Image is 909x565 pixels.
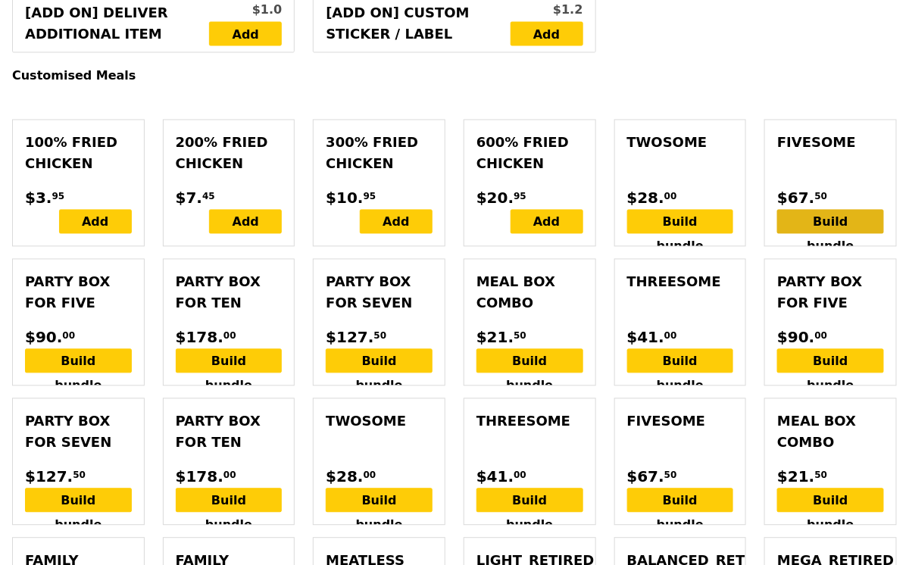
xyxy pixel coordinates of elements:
span: $28. [627,187,664,210]
span: 50 [815,191,828,203]
span: 00 [364,470,376,482]
span: 00 [514,470,526,482]
div: 600% Fried Chicken [476,133,583,175]
div: Add [59,210,132,234]
span: $21. [777,466,814,489]
span: 00 [223,330,236,342]
div: Party Box for Seven [25,411,132,454]
span: $127. [326,326,373,349]
div: Build bundle [25,349,132,373]
div: Build bundle [777,349,884,373]
span: $178. [176,466,223,489]
div: Build bundle [176,349,283,373]
div: Build bundle [777,489,884,513]
span: $67. [627,466,664,489]
span: $178. [176,326,223,349]
span: 50 [514,330,526,342]
a: Add [511,22,583,46]
span: 95 [514,191,526,203]
div: Party Box for Five [25,272,132,314]
div: Build bundle [627,489,734,513]
div: 100% Fried Chicken [25,133,132,175]
div: 300% Fried Chicken [326,133,433,175]
span: $7. [176,187,202,210]
div: Meal Box Combo [777,411,884,454]
span: $67. [777,187,814,210]
span: $28. [326,466,363,489]
span: 00 [62,330,75,342]
span: $20. [476,187,514,210]
span: $10. [326,187,363,210]
span: 50 [73,470,86,482]
div: Build bundle [25,489,132,513]
span: $21. [476,326,514,349]
span: 00 [664,330,677,342]
h4: Customised Meals [12,69,897,83]
div: Add [209,210,282,234]
div: Add [360,210,433,234]
div: Party Box for Seven [326,272,433,314]
div: Build bundle [326,489,433,513]
span: 50 [815,470,828,482]
div: Build bundle [326,349,433,373]
span: $3. [25,187,52,210]
span: 95 [364,191,376,203]
span: $90. [25,326,62,349]
span: 00 [815,330,828,342]
span: 95 [52,191,64,203]
div: [Add on] Deliver Additional Item [25,2,209,46]
div: Add [511,210,583,234]
div: Party Box for Ten [176,272,283,314]
span: 50 [374,330,387,342]
div: Threesome [627,272,734,293]
a: Add [209,22,282,46]
span: 00 [664,191,677,203]
div: Build bundle [476,489,583,513]
span: 45 [202,191,215,203]
span: $127. [25,466,73,489]
div: Fivesome [777,133,884,154]
div: Party Box for Five [777,272,884,314]
span: $41. [476,466,514,489]
span: 50 [664,470,677,482]
span: 00 [223,470,236,482]
div: Fivesome [627,411,734,432]
div: [Add on] Custom Sticker / Label [326,2,510,46]
span: $90. [777,326,814,349]
div: Twosome [326,411,433,432]
div: Build bundle [777,210,884,234]
div: Build bundle [627,210,734,234]
div: Threesome [476,411,583,432]
div: $1.2 [511,1,583,19]
div: Build bundle [476,349,583,373]
div: 200% Fried Chicken [176,133,283,175]
span: $41. [627,326,664,349]
div: Build bundle [627,349,734,373]
div: Meal Box Combo [476,272,583,314]
div: Party Box for Ten [176,411,283,454]
div: $1.0 [209,1,282,19]
div: Build bundle [176,489,283,513]
div: Twosome [627,133,734,154]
